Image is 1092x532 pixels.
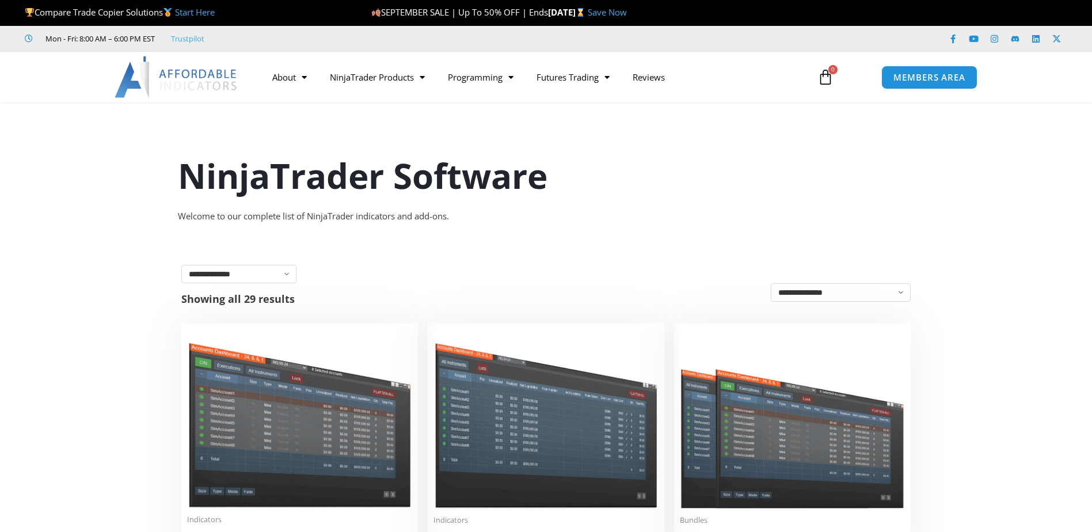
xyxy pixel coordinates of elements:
a: Save Now [588,6,627,18]
select: Shop order [771,283,911,302]
img: ⌛ [576,8,585,17]
span: Mon - Fri: 8:00 AM – 6:00 PM EST [43,32,155,45]
a: NinjaTrader Products [318,64,436,90]
a: About [261,64,318,90]
a: MEMBERS AREA [881,66,977,89]
img: Accounts Dashboard Suite [680,329,905,508]
a: Reviews [621,64,676,90]
span: MEMBERS AREA [893,73,965,82]
span: SEPTEMBER SALE | Up To 50% OFF | Ends [371,6,548,18]
span: Indicators [433,515,659,525]
a: 0 [800,60,851,94]
div: Welcome to our complete list of NinjaTrader indicators and add-ons. [178,208,915,225]
a: Futures Trading [525,64,621,90]
span: Compare Trade Copier Solutions [25,6,215,18]
a: Trustpilot [171,32,204,45]
a: Start Here [175,6,215,18]
span: Bundles [680,515,905,525]
img: Duplicate Account Actions [187,329,412,508]
span: 0 [828,65,838,74]
strong: [DATE] [548,6,588,18]
nav: Menu [261,64,804,90]
a: Programming [436,64,525,90]
img: 🍂 [372,8,381,17]
img: Account Risk Manager [433,329,659,508]
img: LogoAI | Affordable Indicators – NinjaTrader [115,56,238,98]
span: Indicators [187,515,412,525]
img: 🏆 [25,8,34,17]
img: 🥇 [163,8,172,17]
p: Showing all 29 results [181,294,295,304]
h1: NinjaTrader Software [178,151,915,200]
